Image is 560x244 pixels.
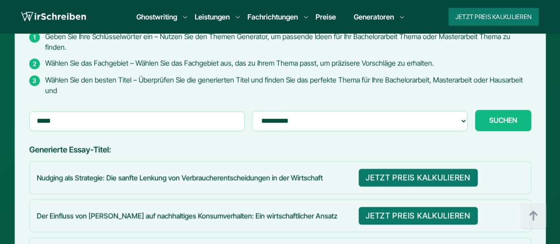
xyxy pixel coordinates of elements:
span: 3 [29,75,40,86]
button: SUCHEN [475,110,531,131]
button: JETZT PREIS KALKULIEREN [359,207,478,225]
h3: Generierte Essay-Titel: [29,145,531,155]
span: 2 [29,58,40,69]
img: button top [520,203,547,229]
button: Jetzt Preis kalkulieren [448,8,539,26]
a: Preise [316,12,336,21]
a: Fachrichtungen [247,12,298,22]
img: logo wirschreiben [21,10,86,23]
p: Nudging als Strategie: Die sanfte Lenkung von Verbraucherentscheidungen in der Wirtschaft [37,173,351,182]
a: Generatoren [354,12,394,22]
li: Geben Sie Ihre Schlüsselwörter ein – Nutzen Sie den Themen Generator, um passende Ideen für Ihr B... [29,31,531,52]
p: Der Einfluss von [PERSON_NAME] auf nachhaltiges Konsumverhalten: Ein wirtschaftlicher Ansatz [37,211,351,221]
a: Ghostwriting [136,12,177,22]
li: Wählen Sie das Fachgebiet – Wählen Sie das Fachgebiet aus, das zu Ihrem Thema passt, um präzisere... [29,58,531,69]
span: 1 [29,32,40,43]
span: SUCHEN [489,116,517,124]
button: JETZT PREIS KALKULIEREN [359,169,478,186]
a: Leistungen [195,12,230,22]
li: Wählen Sie den besten Titel – Überprüfen Sie die generierten Titel und finden Sie das perfekte Th... [29,74,531,96]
